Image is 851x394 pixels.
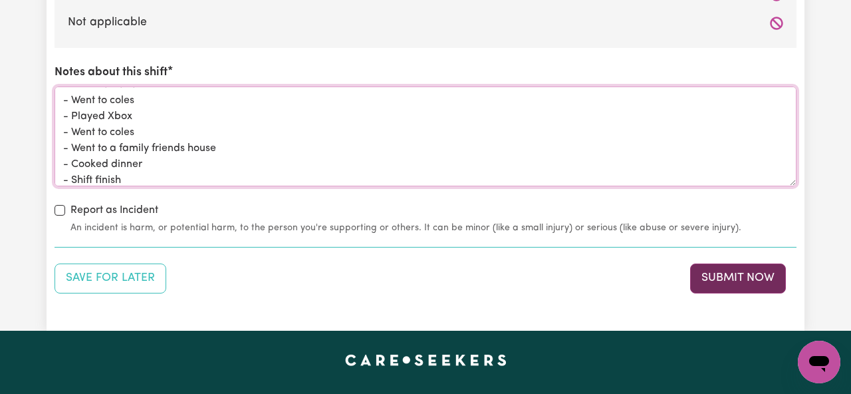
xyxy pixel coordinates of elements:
textarea: - Recived handover - Went to coles - Played Xbox - Went to coles - Went to a family friends house... [55,87,796,186]
a: Careseekers home page [345,355,507,365]
iframe: Button to launch messaging window [798,341,840,383]
label: Notes about this shift [55,64,168,81]
button: Save your job report [55,264,166,293]
button: Submit your job report [690,264,786,293]
label: Report as Incident [70,202,158,218]
label: Not applicable [68,14,783,31]
small: An incident is harm, or potential harm, to the person you're supporting or others. It can be mino... [70,221,796,235]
